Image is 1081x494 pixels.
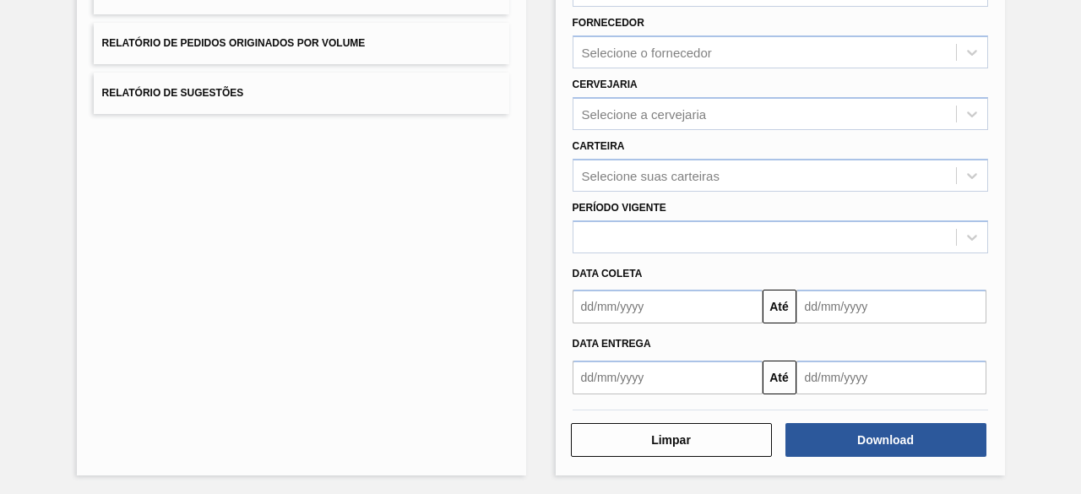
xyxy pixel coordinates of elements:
[573,268,643,280] span: Data coleta
[785,423,986,457] button: Download
[573,202,666,214] label: Período Vigente
[796,290,986,323] input: dd/mm/yyyy
[763,361,796,394] button: Até
[573,140,625,152] label: Carteira
[573,361,763,394] input: dd/mm/yyyy
[582,46,712,60] div: Selecione o fornecedor
[573,17,644,29] label: Fornecedor
[571,423,772,457] button: Limpar
[582,106,707,121] div: Selecione a cervejaria
[582,168,720,182] div: Selecione suas carteiras
[796,361,986,394] input: dd/mm/yyyy
[763,290,796,323] button: Até
[102,37,366,49] span: Relatório de Pedidos Originados por Volume
[102,87,244,99] span: Relatório de Sugestões
[573,79,638,90] label: Cervejaria
[94,73,509,114] button: Relatório de Sugestões
[573,290,763,323] input: dd/mm/yyyy
[94,23,509,64] button: Relatório de Pedidos Originados por Volume
[573,338,651,350] span: Data entrega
